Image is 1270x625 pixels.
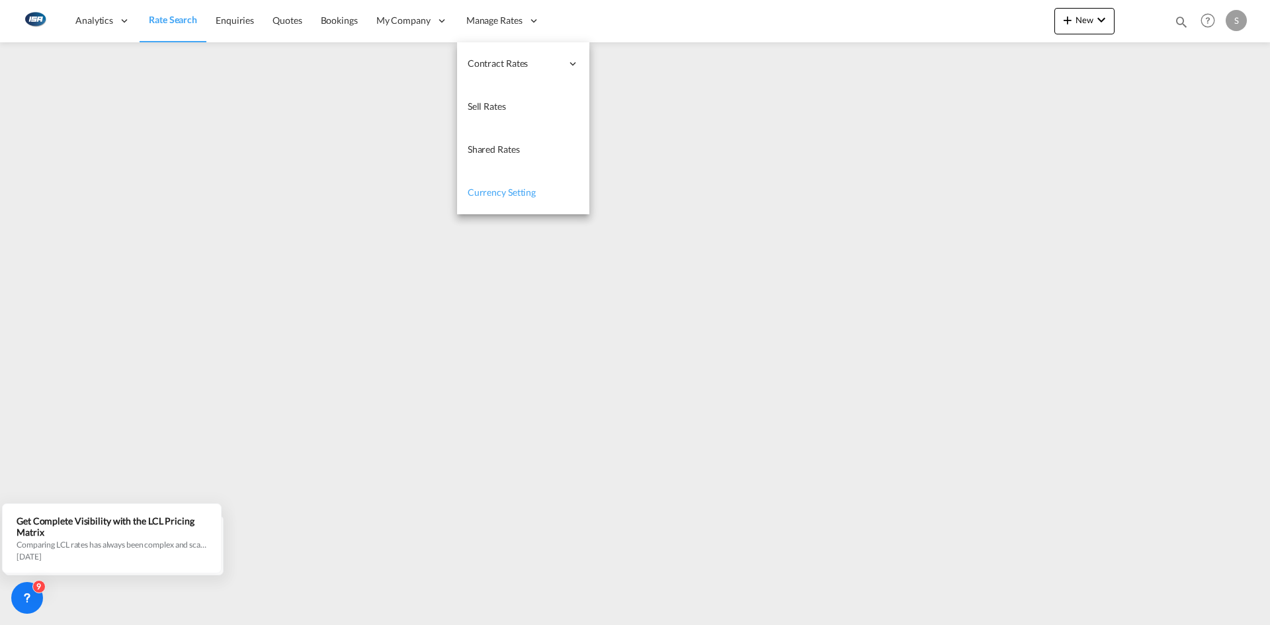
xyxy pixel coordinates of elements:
[457,128,589,171] a: Shared Rates
[1060,12,1076,28] md-icon: icon-plus 400-fg
[1226,10,1247,31] div: S
[376,14,431,27] span: My Company
[1093,12,1109,28] md-icon: icon-chevron-down
[75,14,113,27] span: Analytics
[468,144,520,155] span: Shared Rates
[321,15,358,26] span: Bookings
[1054,8,1115,34] button: icon-plus 400-fgNewicon-chevron-down
[466,14,523,27] span: Manage Rates
[1197,9,1219,32] span: Help
[1197,9,1226,33] div: Help
[216,15,254,26] span: Enquiries
[468,187,536,198] span: Currency Setting
[1174,15,1189,34] div: icon-magnify
[457,42,589,85] div: Contract Rates
[1060,15,1109,25] span: New
[457,171,589,214] a: Currency Setting
[1174,15,1189,29] md-icon: icon-magnify
[468,57,562,70] span: Contract Rates
[20,6,50,36] img: 1aa151c0c08011ec8d6f413816f9a227.png
[468,101,506,112] span: Sell Rates
[149,14,197,25] span: Rate Search
[273,15,302,26] span: Quotes
[457,85,589,128] a: Sell Rates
